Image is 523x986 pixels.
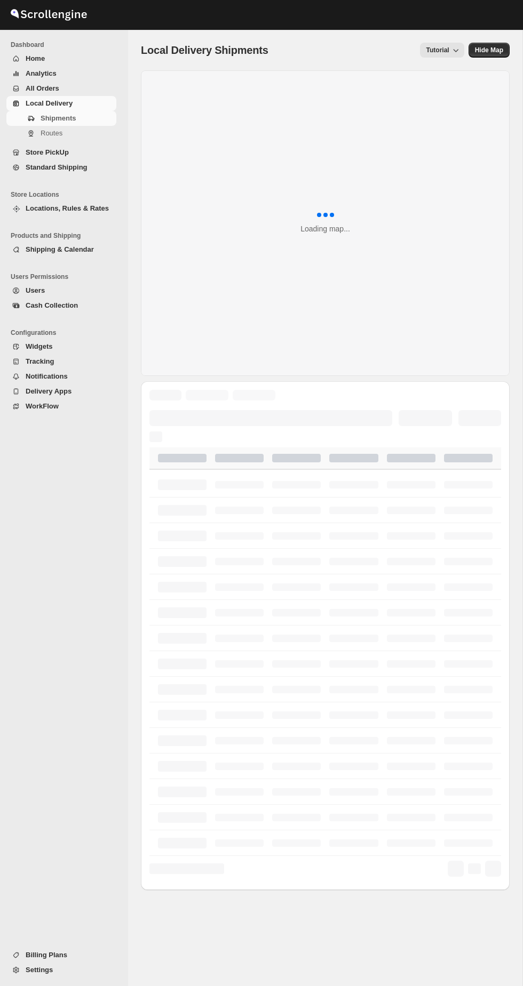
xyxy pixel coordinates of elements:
button: Tutorial [420,43,464,58]
span: Shipping & Calendar [26,245,94,253]
span: Widgets [26,342,52,350]
span: Standard Shipping [26,163,88,171]
span: Billing Plans [26,951,67,959]
span: Products and Shipping [11,231,121,240]
button: Home [6,51,116,66]
span: All Orders [26,84,59,92]
button: Notifications [6,369,116,384]
span: Users Permissions [11,272,121,281]
button: Users [6,283,116,298]
button: Shipping & Calendar [6,242,116,257]
button: Billing Plans [6,948,116,963]
button: Cash Collection [6,298,116,313]
button: Delivery Apps [6,384,116,399]
span: Tutorial [426,46,449,54]
span: Settings [26,966,53,974]
button: Locations, Rules & Rates [6,201,116,216]
span: Users [26,286,45,294]
span: Tracking [26,357,54,365]
span: Store Locations [11,190,121,199]
span: Configurations [11,328,121,337]
span: Routes [41,129,62,137]
span: Locations, Rules & Rates [26,204,109,212]
button: Settings [6,963,116,977]
span: Notifications [26,372,68,380]
span: Store PickUp [26,148,69,156]
span: Dashboard [11,41,121,49]
button: Widgets [6,339,116,354]
span: Shipments [41,114,76,122]
span: Cash Collection [26,301,78,309]
button: Shipments [6,111,116,126]
span: Analytics [26,69,57,77]
button: Tracking [6,354,116,369]
span: WorkFlow [26,402,59,410]
div: Loading map... [300,223,350,234]
button: Routes [6,126,116,141]
span: Home [26,54,45,62]
button: Analytics [6,66,116,81]
span: Local Delivery [26,99,73,107]
button: WorkFlow [6,399,116,414]
button: All Orders [6,81,116,96]
button: Map action label [469,43,510,58]
span: Hide Map [475,46,503,54]
span: Local Delivery Shipments [141,44,268,56]
span: Delivery Apps [26,387,72,395]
